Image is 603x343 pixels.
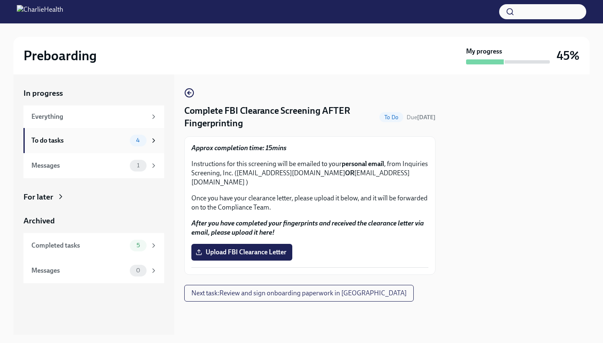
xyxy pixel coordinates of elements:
a: Messages0 [23,258,164,283]
span: 0 [131,267,145,274]
div: Everything [31,112,147,121]
div: For later [23,192,53,202]
span: September 18th, 2025 09:00 [407,113,435,121]
h4: Complete FBI Clearance Screening AFTER Fingerprinting [184,105,376,130]
span: 5 [131,242,145,248]
p: Once you have your clearance letter, please upload it below, and it will be forwarded on to the C... [191,194,428,212]
p: Instructions for this screening will be emailed to your , from Inquiries Screening, Inc. ([EMAIL_... [191,159,428,187]
div: Messages [31,266,126,275]
button: Next task:Review and sign onboarding paperwork in [GEOGRAPHIC_DATA] [184,285,414,302]
a: Everything [23,105,164,128]
strong: Approx completion time: 15mins [191,144,286,152]
a: Archived [23,215,164,226]
a: To do tasks4 [23,128,164,153]
span: 4 [131,137,145,143]
label: Upload FBI Clearance Letter [191,244,292,261]
img: CharlieHealth [17,5,63,18]
a: Messages1 [23,153,164,178]
strong: OR [345,169,354,177]
div: Messages [31,161,126,170]
div: To do tasks [31,136,126,145]
span: Due [407,114,435,121]
h2: Preboarding [23,47,97,64]
h3: 45% [557,48,580,63]
span: To Do [379,114,403,120]
span: Next task : Review and sign onboarding paperwork in [GEOGRAPHIC_DATA] [191,289,407,297]
a: Completed tasks5 [23,233,164,258]
div: Completed tasks [31,241,126,250]
span: Upload FBI Clearance Letter [197,248,286,256]
strong: My progress [466,47,502,56]
a: In progress [23,88,164,99]
strong: personal email [342,160,384,168]
a: For later [23,192,164,202]
strong: [DATE] [417,114,435,121]
strong: After you have completed your fingerprints and received the clearance letter via email, please up... [191,219,424,236]
span: 1 [132,162,144,169]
